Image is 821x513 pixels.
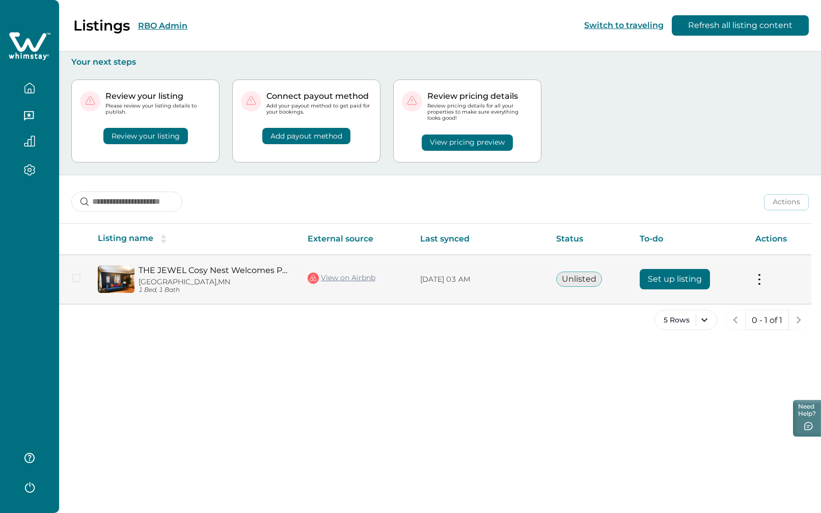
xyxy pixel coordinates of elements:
p: Review pricing details for all your properties to make sure everything looks good! [427,103,533,122]
button: previous page [725,310,746,330]
button: Refresh all listing content [672,15,809,36]
button: View pricing preview [422,134,513,151]
th: Listing name [90,224,299,255]
th: To-do [632,224,747,255]
button: Unlisted [556,272,602,287]
p: Connect payout method [266,91,372,101]
button: sorting [153,234,174,244]
th: External source [299,224,412,255]
p: [GEOGRAPHIC_DATA], MN [139,278,291,286]
button: Set up listing [640,269,710,289]
p: 1 Bed, 1 Bath [139,286,291,294]
button: Review your listing [103,128,188,144]
p: [DATE] 03 AM [420,275,540,285]
button: 0 - 1 of 1 [745,310,789,330]
button: Add payout method [262,128,350,144]
p: Listings [73,17,130,34]
th: Status [548,224,631,255]
p: Review your listing [105,91,211,101]
button: RBO Admin [138,21,187,31]
button: 5 Rows [654,310,717,330]
button: Switch to traveling [584,20,664,30]
p: Review pricing details [427,91,533,101]
button: Actions [764,194,809,210]
th: Last synced [412,224,549,255]
img: propertyImage_THE JEWEL Cosy Nest Welcomes Pets [98,265,134,293]
p: Your next steps [71,57,809,67]
button: next page [788,310,809,330]
a: View on Airbnb [308,272,375,285]
p: Add your payout method to get paid for your bookings. [266,103,372,115]
p: Please review your listing details to publish. [105,103,211,115]
p: 0 - 1 of 1 [752,315,782,326]
th: Actions [747,224,811,255]
a: THE JEWEL Cosy Nest Welcomes Pets [139,265,291,275]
